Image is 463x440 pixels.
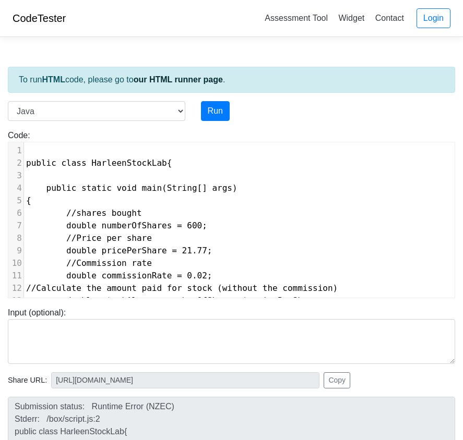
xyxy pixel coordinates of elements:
[13,13,66,24] a: CodeTester
[26,258,152,268] span: //Commission rate
[134,75,223,84] a: our HTML runner page
[324,372,350,388] button: Copy
[334,9,369,27] a: Widget
[8,194,23,207] div: 5
[26,158,172,168] span: public class HarleenStockLab{
[8,245,23,257] div: 9
[8,295,23,307] div: 13
[8,219,23,232] div: 7
[26,246,212,255] span: double pricePerShare = 21.77;
[260,9,332,27] a: Assessment Tool
[8,270,23,282] div: 11
[26,271,212,280] span: double commissionRate = 0.02;
[26,221,207,230] span: double numberOfShares = 600;
[26,208,142,218] span: //shares bought
[8,207,23,219] div: 6
[417,8,450,28] a: Login
[8,144,23,157] div: 1
[8,282,23,295] div: 12
[51,372,319,388] input: No share available yet
[201,101,230,121] button: Run
[42,75,65,84] strong: HTML
[8,257,23,270] div: 10
[8,157,23,169] div: 2
[8,67,455,93] div: To run code, please go to .
[8,375,47,386] span: Share URL:
[8,169,23,182] div: 3
[26,195,31,205] span: {
[26,296,323,305] span: double stockAlone = numberOfShares * pricePerShare;
[8,232,23,245] div: 8
[371,9,408,27] a: Contact
[26,183,238,193] span: public static void main(String[] args)
[8,182,23,194] div: 4
[26,283,338,293] span: //Calculate the amount paid for stock (without the commission)
[26,233,152,243] span: //Price per share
